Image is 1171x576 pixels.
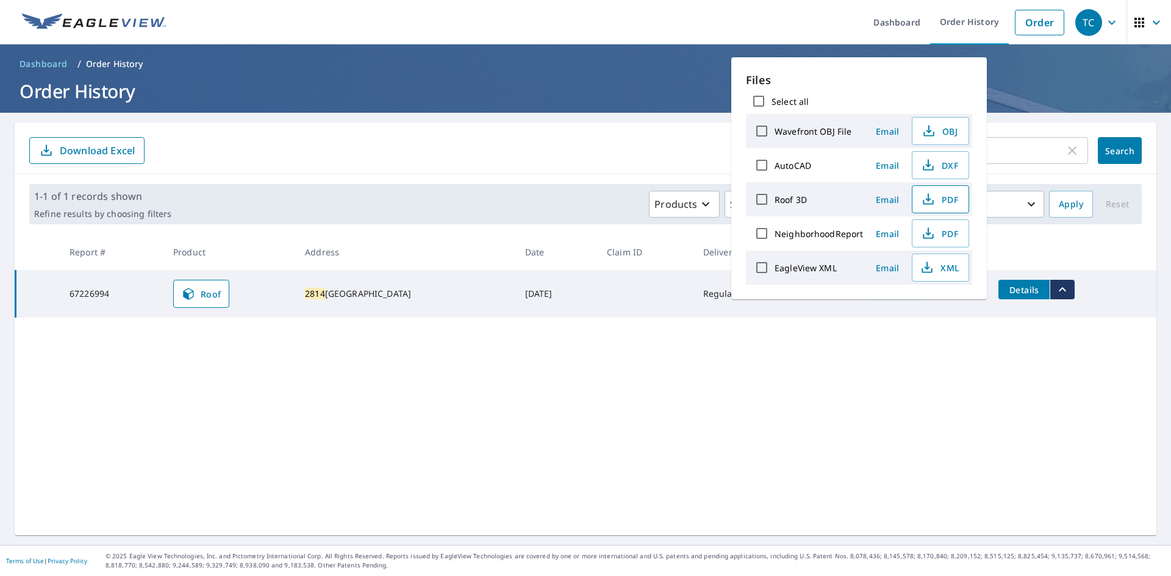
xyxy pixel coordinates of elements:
p: Download Excel [60,144,135,157]
button: detailsBtn-67226994 [998,280,1050,299]
span: Roof [181,286,221,301]
mark: 2814 [305,288,325,299]
p: Refine results by choosing filters [34,208,171,219]
p: Files [746,72,972,88]
td: Regular [693,270,786,318]
button: Email [868,156,907,175]
a: Privacy Policy [48,556,87,565]
label: Wavefront OBJ File [775,126,851,137]
span: XML [920,260,959,275]
span: Apply [1059,197,1083,212]
th: Address [295,234,515,270]
button: filesDropdownBtn-67226994 [1050,280,1075,299]
label: Roof 3D [775,194,807,205]
button: PDF [912,185,969,213]
td: [DATE] [515,270,597,318]
p: Order History [86,58,143,70]
nav: breadcrumb [15,54,1156,74]
span: Email [873,126,902,137]
button: Email [868,122,907,141]
a: Terms of Use [6,556,44,565]
th: Date [515,234,597,270]
h1: Order History [15,79,1156,104]
label: EagleView XML [775,262,837,274]
p: | [6,557,87,564]
button: Download Excel [29,137,145,164]
span: Email [873,194,902,205]
a: Roof [173,280,229,308]
label: NeighborhoodReport [775,228,863,240]
button: PDF [912,219,969,247]
p: Products [654,197,697,212]
p: Status [730,197,760,212]
span: Email [873,160,902,171]
button: Products [649,191,720,218]
button: OBJ [912,117,969,145]
th: Delivery [693,234,786,270]
th: Report # [60,234,163,270]
label: AutoCAD [775,160,811,171]
label: Select all [772,96,809,107]
a: Order [1015,10,1064,35]
th: Claim ID [597,234,693,270]
div: [GEOGRAPHIC_DATA] [305,288,505,300]
span: Search [1108,145,1132,157]
a: Dashboard [15,54,73,74]
img: EV Logo [22,13,166,32]
li: / [77,57,81,71]
span: Email [873,262,902,274]
button: Apply [1049,191,1093,218]
span: Email [873,228,902,240]
div: TC [1075,9,1102,36]
button: Search [1098,137,1142,164]
button: XML [912,254,969,282]
span: Details [1006,284,1042,296]
button: Email [868,224,907,243]
button: Email [868,190,907,209]
button: Email [868,258,907,277]
button: DXF [912,151,969,179]
span: PDF [920,226,959,241]
span: DXF [920,158,959,172]
span: OBJ [920,124,959,138]
p: © 2025 Eagle View Technologies, Inc. and Pictometry International Corp. All Rights Reserved. Repo... [106,552,1165,570]
button: Status [725,191,782,218]
p: 1-1 of 1 records shown [34,189,171,204]
th: Product [163,234,295,270]
span: PDF [920,192,959,207]
span: Dashboard [20,58,68,70]
td: 67226994 [60,270,163,318]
